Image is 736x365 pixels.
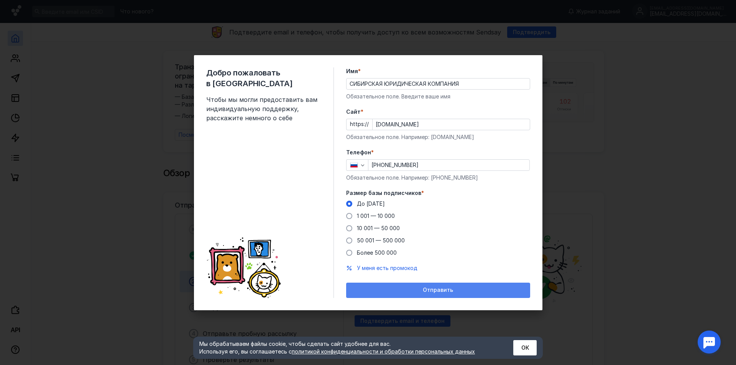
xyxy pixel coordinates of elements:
div: Мы обрабатываем файлы cookie, чтобы сделать сайт удобнее для вас. Используя его, вы соглашаетесь c [199,340,495,355]
span: 50 001 — 500 000 [357,237,405,244]
div: Обязательное поле. Введите ваше имя [346,93,530,100]
div: Обязательное поле. Например: [DOMAIN_NAME] [346,133,530,141]
span: Телефон [346,149,371,156]
button: ОК [513,340,537,355]
button: Отправить [346,283,530,298]
span: Размер базы подписчиков [346,189,421,197]
button: У меня есть промокод [357,264,417,272]
span: Имя [346,67,358,75]
span: Добро пожаловать в [GEOGRAPHIC_DATA] [206,67,321,89]
span: 1 001 — 10 000 [357,213,395,219]
a: политикой конфиденциальности и обработки персональных данных [292,348,475,355]
span: Cайт [346,108,361,116]
span: Более 500 000 [357,249,397,256]
div: Обязательное поле. Например: [PHONE_NUMBER] [346,174,530,182]
span: Отправить [423,287,453,293]
span: У меня есть промокод [357,265,417,271]
span: Чтобы мы могли предоставить вам индивидуальную поддержку, расскажите немного о себе [206,95,321,123]
span: До [DATE] [357,200,385,207]
span: 10 001 — 50 000 [357,225,400,231]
